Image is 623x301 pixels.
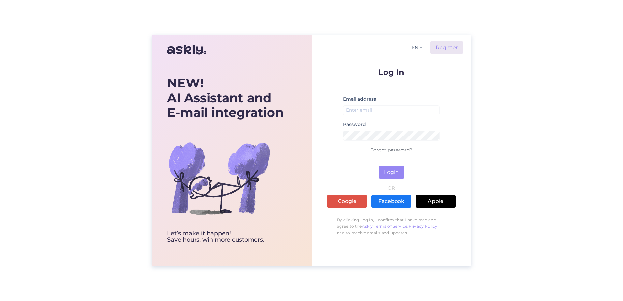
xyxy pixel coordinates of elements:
[387,186,396,190] span: OR
[362,224,408,229] a: Askly Terms of Service
[167,230,283,243] div: Let’s make it happen! Save hours, win more customers.
[430,41,463,54] a: Register
[327,213,456,239] p: By clicking Log In, I confirm that I have read and agree to the , , and to receive emails and upd...
[379,166,404,179] button: Login
[167,76,283,120] div: AI Assistant and E-mail integration
[409,43,425,52] button: EN
[343,121,366,128] label: Password
[167,42,206,58] img: Askly
[327,195,367,208] a: Google
[343,96,376,103] label: Email address
[167,75,204,91] b: NEW!
[371,195,411,208] a: Facebook
[327,68,456,76] p: Log In
[416,195,456,208] a: Apple
[167,126,271,230] img: bg-askly
[343,105,440,115] input: Enter email
[370,147,412,153] a: Forgot password?
[409,224,438,229] a: Privacy Policy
